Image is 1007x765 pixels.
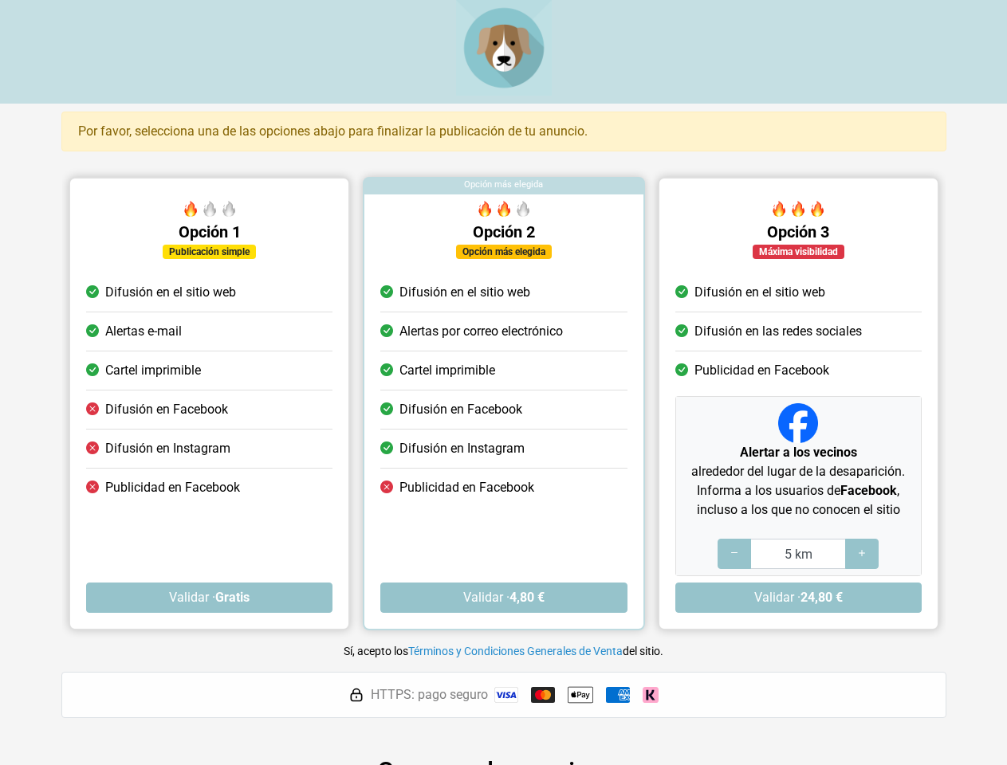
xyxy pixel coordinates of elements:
[61,112,946,151] div: Por favor, selecciona una de las opciones abajo para finalizar la publicación de tu anuncio.
[215,590,250,605] strong: Gratis
[455,245,551,259] div: Opción más elegida
[344,645,663,657] small: Sí, acepto los del sitio.
[752,245,844,259] div: Máxima visibilidad
[694,361,828,380] span: Publicidad en Facebook
[778,403,818,443] img: Facebook
[399,478,534,497] span: Publicidad en Facebook
[643,687,659,703] img: Klarna
[509,590,544,605] strong: 4,80 €
[380,222,627,241] h5: Opción 2
[380,583,627,613] button: Validar ·4,80 €
[675,222,921,241] h5: Opción 3
[682,481,914,520] p: Informa a los usuarios de , incluso a los que no conocen el sitio
[682,443,914,481] p: alrededor del lugar de la desaparición.
[105,361,201,380] span: Cartel imprimible
[364,178,643,194] div: Opción más elegida
[800,590,842,605] strong: 24,80 €
[371,685,488,704] span: HTTPS: pago seguro
[105,283,236,302] span: Difusión en el sitio web
[399,439,525,458] span: Difusión en Instagram
[675,583,921,613] button: Validar ·24,80 €
[348,687,364,703] img: HTTPS: pago seguro
[694,322,861,341] span: Difusión en las redes sociales
[163,245,256,259] div: Publicación simple
[408,645,623,657] a: Términos y Condiciones Generales de Venta
[399,400,522,419] span: Difusión en Facebook
[399,322,563,341] span: Alertas por correo electrónico
[606,687,630,703] img: American Express
[694,283,824,302] span: Difusión en el sitio web
[531,687,555,703] img: Mastercard
[105,322,182,341] span: Alertas e-mail
[494,687,518,703] img: Visa
[399,283,530,302] span: Difusión en el sitio web
[399,361,495,380] span: Cartel imprimible
[105,400,228,419] span: Difusión en Facebook
[840,483,897,498] strong: Facebook
[86,222,332,241] h5: Opción 1
[568,682,593,708] img: Apple Pay
[105,439,230,458] span: Difusión en Instagram
[86,583,332,613] button: Validar ·Gratis
[105,478,240,497] span: Publicidad en Facebook
[739,445,856,460] strong: Alertar a los vecinos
